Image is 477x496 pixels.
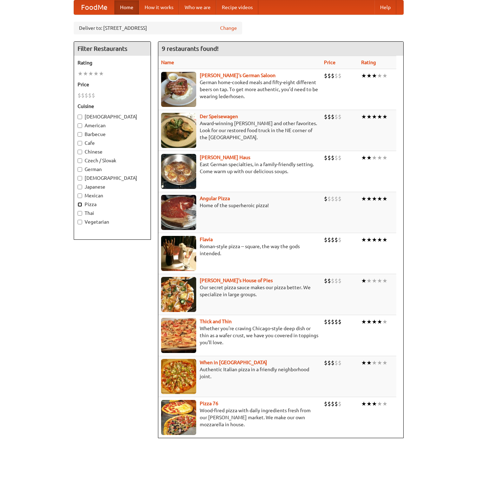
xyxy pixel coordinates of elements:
li: $ [331,195,334,203]
li: ★ [361,154,366,162]
label: Japanese [78,183,147,190]
b: Thick and Thin [200,319,232,324]
a: FoodMe [74,0,114,14]
li: ★ [377,195,382,203]
li: ★ [93,70,99,77]
a: Home [114,0,139,14]
img: flavia.jpg [161,236,196,271]
ng-pluralize: 9 restaurants found! [162,45,219,52]
li: ★ [366,277,372,285]
img: thick.jpg [161,318,196,353]
li: $ [334,236,338,244]
li: ★ [382,400,387,408]
label: German [78,166,147,173]
a: Pizza 76 [200,401,218,406]
li: ★ [372,113,377,121]
li: $ [331,318,334,326]
h5: Price [78,81,147,88]
label: Pizza [78,201,147,208]
li: $ [331,113,334,121]
li: ★ [372,277,377,285]
b: [PERSON_NAME] Haus [200,155,250,160]
li: ★ [366,359,372,367]
li: ★ [372,195,377,203]
li: ★ [361,400,366,408]
li: ★ [366,236,372,244]
li: ★ [382,154,387,162]
li: $ [334,400,338,408]
li: ★ [382,72,387,80]
li: ★ [366,113,372,121]
a: Name [161,60,174,65]
li: ★ [377,277,382,285]
li: $ [92,91,95,99]
li: $ [324,236,327,244]
li: ★ [377,154,382,162]
li: ★ [366,154,372,162]
li: $ [327,318,331,326]
li: ★ [382,113,387,121]
input: Japanese [78,185,82,189]
li: ★ [361,72,366,80]
a: Recipe videos [216,0,258,14]
input: Czech / Slovak [78,158,82,163]
a: Help [375,0,396,14]
li: ★ [382,195,387,203]
input: Pizza [78,202,82,207]
p: Roman-style pizza -- square, the way the gods intended. [161,243,318,257]
li: ★ [366,318,372,326]
li: $ [338,359,342,367]
li: $ [338,154,342,162]
p: East German specialties, in a family-friendly setting. Come warm up with our delicious soups. [161,161,318,175]
li: $ [338,400,342,408]
li: ★ [372,400,377,408]
img: pizza76.jpg [161,400,196,435]
a: Flavia [200,237,213,242]
li: ★ [366,400,372,408]
li: ★ [372,236,377,244]
li: $ [327,236,331,244]
input: Cafe [78,141,82,145]
li: ★ [361,195,366,203]
li: $ [78,91,81,99]
b: [PERSON_NAME]'s House of Pies [200,278,273,283]
li: $ [334,318,338,326]
li: ★ [372,359,377,367]
li: $ [324,400,327,408]
li: $ [324,359,327,367]
li: ★ [361,318,366,326]
a: Change [220,25,237,32]
li: $ [331,400,334,408]
label: Vegetarian [78,218,147,225]
p: Authentic Italian pizza in a friendly neighborhood joint. [161,366,318,380]
li: ★ [366,72,372,80]
li: $ [324,154,327,162]
input: [DEMOGRAPHIC_DATA] [78,176,82,181]
b: When in [GEOGRAPHIC_DATA] [200,360,267,365]
li: $ [331,359,334,367]
input: German [78,167,82,172]
img: angular.jpg [161,195,196,230]
li: $ [85,91,88,99]
li: $ [327,154,331,162]
a: Rating [361,60,376,65]
li: ★ [361,236,366,244]
p: Our secret pizza sauce makes our pizza better. We specialize in large groups. [161,284,318,298]
li: $ [327,113,331,121]
li: $ [327,359,331,367]
li: ★ [361,113,366,121]
label: [DEMOGRAPHIC_DATA] [78,113,147,120]
li: ★ [377,236,382,244]
li: $ [327,277,331,285]
li: $ [338,318,342,326]
li: $ [88,91,92,99]
li: ★ [377,400,382,408]
li: ★ [382,359,387,367]
label: American [78,122,147,129]
a: Who we are [179,0,216,14]
li: $ [338,195,342,203]
a: [PERSON_NAME]'s German Saloon [200,73,276,78]
li: ★ [372,318,377,326]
